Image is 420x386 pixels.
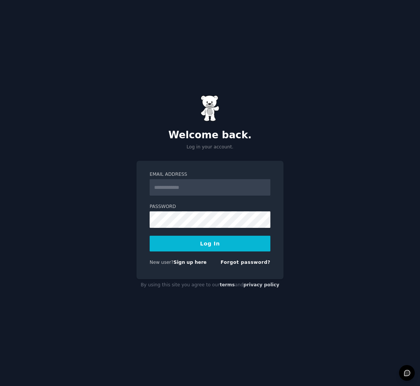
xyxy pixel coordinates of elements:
[174,260,207,265] a: Sign up here
[150,171,270,178] label: Email Address
[243,282,279,287] a: privacy policy
[150,236,270,251] button: Log In
[150,203,270,210] label: Password
[220,282,235,287] a: terms
[136,279,283,291] div: By using this site you agree to our and
[136,144,283,151] p: Log in your account.
[201,95,219,121] img: Gummy Bear
[150,260,174,265] span: New user?
[220,260,270,265] a: Forgot password?
[136,129,283,141] h2: Welcome back.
